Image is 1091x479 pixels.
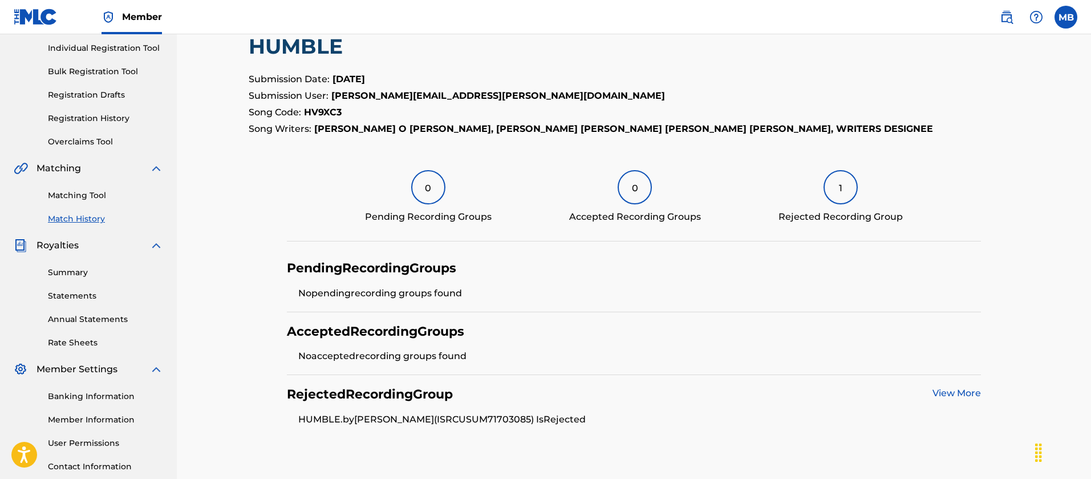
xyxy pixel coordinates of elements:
span: Song Writers: [249,123,311,134]
span: Submission User: [249,90,328,101]
div: 0 [411,170,445,204]
li: No pending recording groups found [298,287,981,300]
strong: [PERSON_NAME] O [PERSON_NAME], [PERSON_NAME] [PERSON_NAME] [PERSON_NAME] [PERSON_NAME], WRITERS D... [314,123,933,134]
strong: HV9XC3 [304,107,342,118]
a: Public Search [995,6,1018,29]
span: Matching [36,162,81,175]
li: No accepted recording groups found [298,349,981,363]
a: Rate Sheets [48,337,163,349]
a: User Permissions [48,437,163,449]
div: 1 [824,170,858,204]
div: 0 [618,170,652,204]
img: Matching [14,162,28,175]
div: Pending Recording Groups [365,210,492,224]
a: Annual Statements [48,313,163,325]
a: Registration Drafts [48,89,163,101]
li: HUMBLE. by [PERSON_NAME] (ISRC USUM71703085 ) Is Rejected [298,413,981,426]
a: Match History [48,213,163,225]
iframe: Chat Widget [1034,424,1091,479]
a: Contact Information [48,461,163,473]
span: Member [122,10,162,23]
a: Overclaims Tool [48,136,163,148]
img: expand [149,363,163,376]
img: expand [149,162,163,175]
div: Rejected Recording Group [778,210,903,224]
a: Matching Tool [48,190,163,202]
div: User Menu [1055,6,1077,29]
img: MLC Logo [14,9,58,25]
a: Summary [48,267,163,279]
strong: [DATE] [332,74,365,84]
img: Top Rightsholder [102,10,115,24]
img: search [1000,10,1013,24]
div: Accepted Recording Groups [569,210,701,224]
h4: Rejected Recording Group [287,387,453,402]
h4: Accepted Recording Groups [287,324,464,340]
a: Statements [48,290,163,302]
a: Banking Information [48,391,163,402]
img: expand [149,239,163,252]
a: Registration History [48,112,163,124]
h4: Pending Recording Groups [287,260,456,276]
span: Royalties [36,239,79,252]
strong: [PERSON_NAME][EMAIL_ADDRESS][PERSON_NAME][DOMAIN_NAME] [331,90,665,101]
span: Member Settings [36,363,117,376]
a: Member Information [48,414,163,426]
span: Song Code: [249,107,301,118]
a: Individual Registration Tool [48,42,163,54]
img: Member Settings [14,363,27,376]
div: Help [1025,6,1048,29]
img: Royalties [14,239,27,252]
a: Bulk Registration Tool [48,66,163,78]
div: Drag [1029,436,1048,470]
h2: HUMBLE [249,34,1020,59]
img: help [1029,10,1043,24]
a: View More [932,388,981,399]
span: Submission Date: [249,74,330,84]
